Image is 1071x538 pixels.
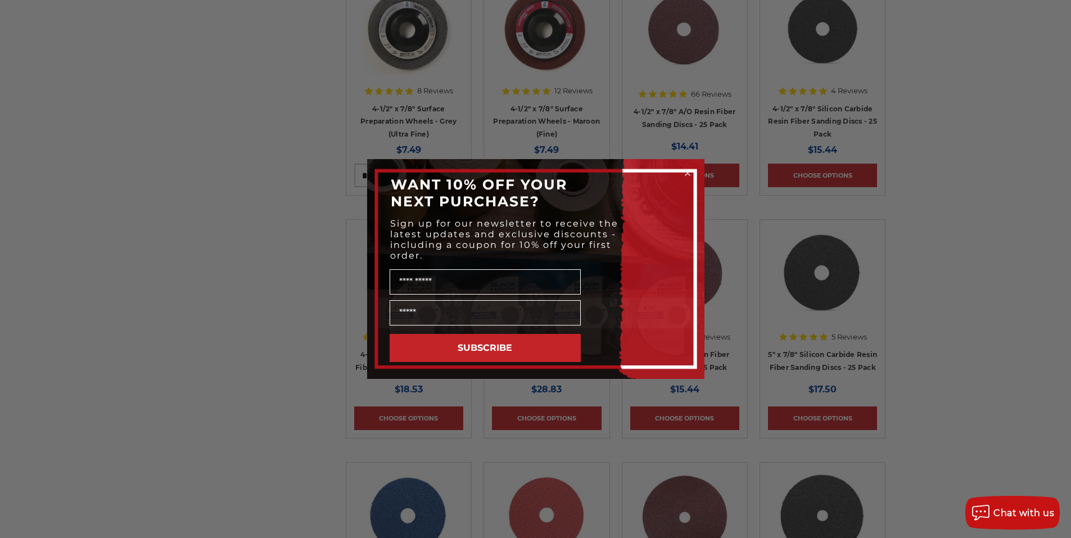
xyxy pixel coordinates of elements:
[682,168,693,179] button: Close dialog
[993,508,1054,518] span: Chat with us
[390,334,581,362] button: SUBSCRIBE
[390,300,581,325] input: Email
[965,496,1060,530] button: Chat with us
[391,176,567,210] span: WANT 10% OFF YOUR NEXT PURCHASE?
[390,218,618,261] span: Sign up for our newsletter to receive the latest updates and exclusive discounts - including a co...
